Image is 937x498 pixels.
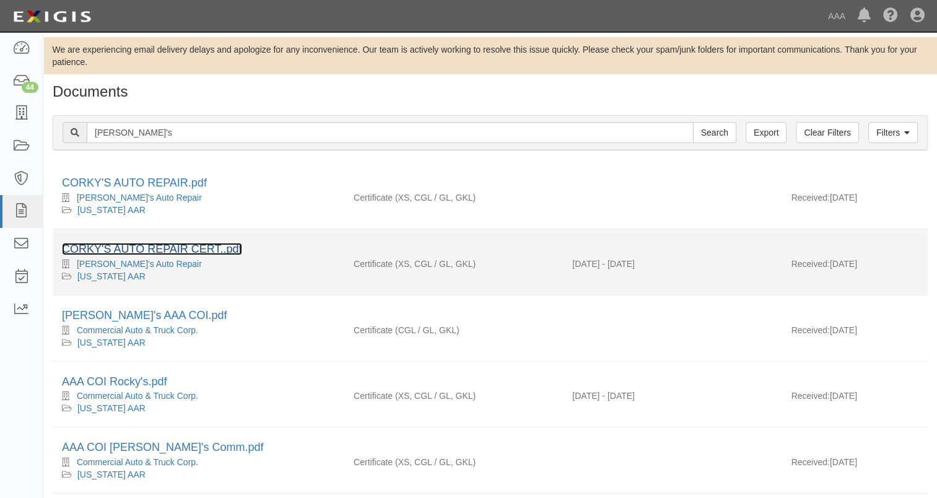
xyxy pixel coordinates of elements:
[9,6,95,28] img: logo-5460c22ac91f19d4615b14bd174203de0afe785f0fc80cf4dbbc73dc1793850b.png
[344,258,563,270] div: Excess/Umbrella Liability Commercial General Liability / Garage Liability Garage Keepers Liability
[77,338,146,347] a: [US_STATE] AAR
[563,258,782,270] div: Effective 03/25/2025 - Expiration 03/25/2026
[62,324,335,336] div: Commercial Auto & Truck Corp.
[693,122,736,143] input: Search
[43,43,937,68] div: We are experiencing email delivery delays and apologize for any inconvenience. Our team is active...
[563,456,782,456] div: Effective - Expiration
[822,4,852,28] a: AAA
[62,374,918,390] div: AAA COI Rocky's.pdf
[791,324,830,336] p: Received:
[344,456,563,468] div: Excess/Umbrella Liability Commercial General Liability / Garage Liability Garage Keepers Liability
[62,390,335,402] div: Commercial Auto & Truck Corp.
[62,191,335,204] div: Corky's Auto Repair
[344,390,563,402] div: Excess/Umbrella Liability Commercial General Liability / Garage Liability Garage Keepers Liability
[563,390,782,402] div: Effective 08/31/2025 - Expiration 08/31/2026
[883,9,898,24] i: Help Center - Complianz
[77,391,198,401] a: Commercial Auto & Truck Corp.
[62,177,207,189] a: CORKY'S AUTO REPAIR.pdf
[62,441,264,453] a: AAA COI [PERSON_NAME]'s Comm.pdf
[62,175,918,191] div: CORKY'S AUTO REPAIR.pdf
[87,122,694,143] input: Search
[77,259,202,269] a: [PERSON_NAME]'s Auto Repair
[782,456,928,474] div: [DATE]
[782,258,928,276] div: [DATE]
[62,204,335,216] div: California AAR
[782,390,928,408] div: [DATE]
[62,243,242,255] a: CORKY'S AUTO REPAIR CERT..pdf
[782,324,928,343] div: [DATE]
[782,191,928,210] div: [DATE]
[62,258,335,270] div: Corky's Auto Repair
[791,191,830,204] p: Received:
[62,468,335,481] div: California AAR
[77,403,146,413] a: [US_STATE] AAR
[62,375,167,388] a: AAA COI Rocky's.pdf
[62,440,918,456] div: AAA COI Rocky's Comm.pdf
[563,324,782,325] div: Effective - Expiration
[22,82,38,93] div: 44
[77,457,198,467] a: Commercial Auto & Truck Corp.
[62,336,335,349] div: California AAR
[77,325,198,335] a: Commercial Auto & Truck Corp.
[791,390,830,402] p: Received:
[62,309,227,321] a: [PERSON_NAME]'s AAA COI.pdf
[791,258,830,270] p: Received:
[77,193,202,203] a: [PERSON_NAME]'s Auto Repair
[77,205,146,215] a: [US_STATE] AAR
[344,324,563,336] div: Commercial General Liability / Garage Liability Garage Keepers Liability
[77,470,146,479] a: [US_STATE] AAR
[62,402,335,414] div: California AAR
[62,308,918,324] div: Rocky's AAA COI.pdf
[53,84,928,100] h1: Documents
[796,122,858,143] a: Clear Filters
[868,122,918,143] a: Filters
[344,191,563,204] div: Excess/Umbrella Liability Commercial General Liability / Garage Liability Garage Keepers Liability
[746,122,787,143] a: Export
[563,191,782,192] div: Effective - Expiration
[62,242,918,258] div: CORKY'S AUTO REPAIR CERT..pdf
[77,271,146,281] a: [US_STATE] AAR
[62,456,335,468] div: Commercial Auto & Truck Corp.
[62,270,335,282] div: California AAR
[791,456,830,468] p: Received:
